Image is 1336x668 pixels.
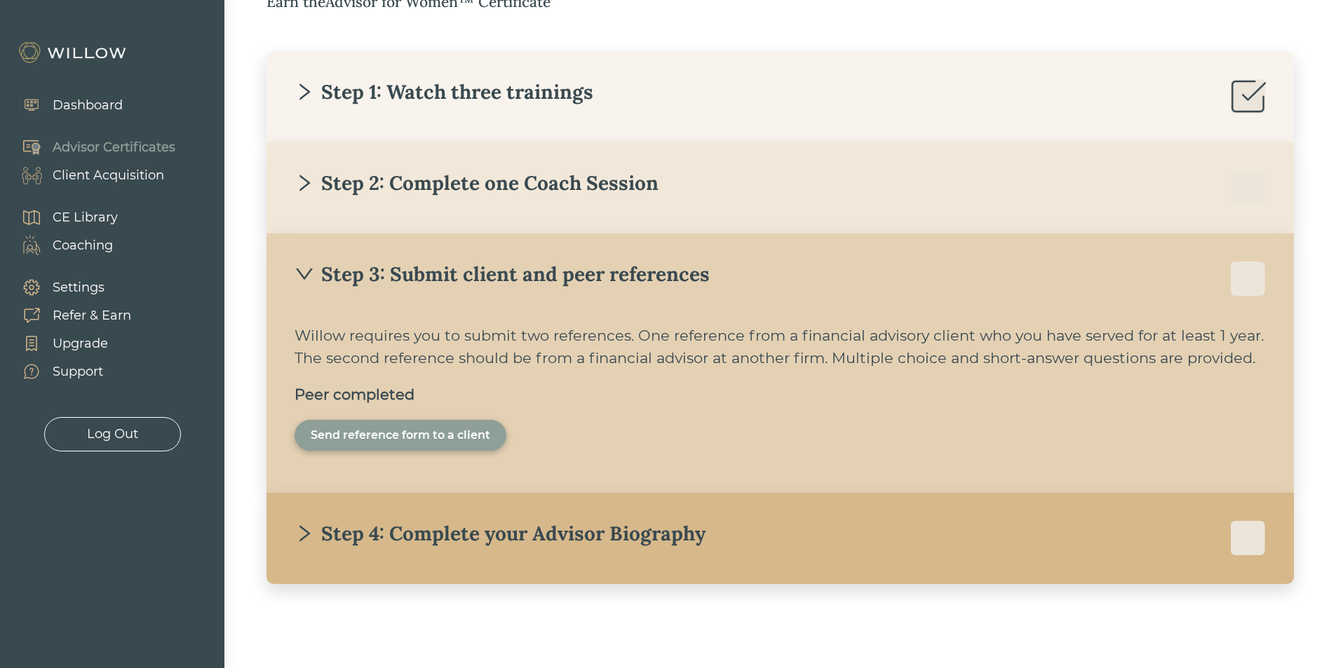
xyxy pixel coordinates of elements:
[295,170,659,196] div: Step 2: Complete one Coach Session
[295,420,506,451] button: Send reference form to a client
[87,425,138,444] div: Log Out
[7,91,123,119] a: Dashboard
[295,386,414,403] b: Peer completed
[7,231,118,259] a: Coaching
[53,96,123,115] div: Dashboard
[53,166,164,185] div: Client Acquisition
[53,278,104,297] div: Settings
[7,273,131,301] a: Settings
[311,427,490,444] div: Send reference form to a client
[295,82,314,102] span: right
[295,325,1266,369] div: Willow requires you to submit two references. One reference from a financial advisory client who ...
[7,203,118,231] a: CE Library
[53,138,175,157] div: Advisor Certificates
[295,173,314,193] span: right
[295,79,593,104] div: Step 1: Watch three trainings
[53,306,131,325] div: Refer & Earn
[53,334,108,353] div: Upgrade
[18,41,130,64] img: Willow
[53,236,113,255] div: Coaching
[7,329,131,357] a: Upgrade
[7,161,175,189] a: Client Acquisition
[7,133,175,161] a: Advisor Certificates
[295,264,314,284] span: down
[7,301,131,329] a: Refer & Earn
[53,208,118,227] div: CE Library
[295,524,314,543] span: right
[295,521,706,546] div: Step 4: Complete your Advisor Biography
[53,362,103,381] div: Support
[295,261,710,287] div: Step 3: Submit client and peer references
